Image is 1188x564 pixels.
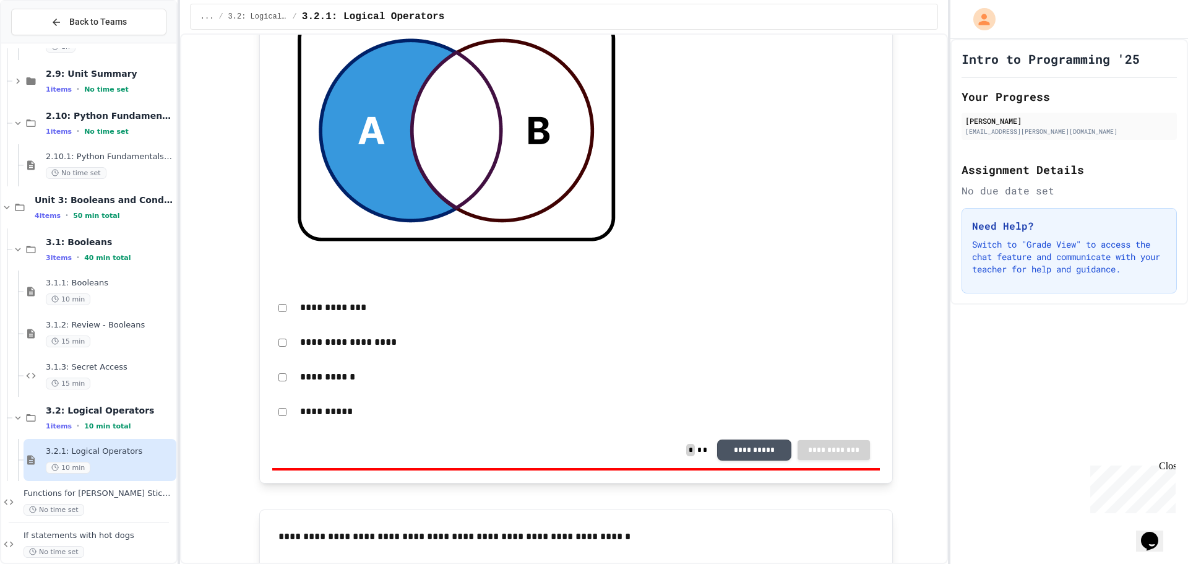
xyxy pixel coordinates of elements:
span: 15 min [46,378,90,389]
span: No time set [24,504,84,516]
span: 1 items [46,422,72,430]
span: 2.10.1: Python Fundamentals Exam [46,152,174,162]
span: 3.2.1: Logical Operators [46,446,174,457]
span: No time set [84,128,129,136]
span: 3.1: Booleans [46,236,174,248]
span: 2.9: Unit Summary [46,68,174,79]
span: 3.1.2: Review - Booleans [46,320,174,331]
span: No time set [46,167,106,179]
span: ... [200,12,214,22]
span: • [66,210,68,220]
span: • [77,126,79,136]
h2: Assignment Details [962,161,1177,178]
span: / [293,12,297,22]
span: 10 min [46,462,90,474]
h1: Intro to Programming '25 [962,50,1140,67]
h3: Need Help? [972,219,1166,233]
span: 1 items [46,85,72,93]
span: 3.2: Logical Operators [46,405,174,416]
span: 3.1.3: Secret Access [46,362,174,373]
span: No time set [84,85,129,93]
div: [PERSON_NAME] [965,115,1173,126]
span: No time set [24,546,84,558]
span: • [77,84,79,94]
span: • [77,253,79,262]
span: • [77,421,79,431]
div: Chat with us now!Close [5,5,85,79]
span: 15 min [46,336,90,347]
span: 10 min [46,293,90,305]
div: No due date set [962,183,1177,198]
div: [EMAIL_ADDRESS][PERSON_NAME][DOMAIN_NAME] [965,127,1173,136]
span: 2.10: Python Fundamentals Exam [46,110,174,121]
iframe: chat widget [1085,461,1176,513]
h2: Your Progress [962,88,1177,105]
span: 4 items [35,212,61,220]
span: Unit 3: Booleans and Conditionals [35,194,174,206]
iframe: chat widget [1136,514,1176,552]
span: 10 min total [84,422,131,430]
span: 3.2.1: Logical Operators [302,9,444,24]
span: / [218,12,223,22]
span: 40 min total [84,254,131,262]
span: 3.1.1: Booleans [46,278,174,289]
span: 50 min total [73,212,119,220]
span: If statements with hot dogs [24,531,174,541]
span: Back to Teams [69,15,127,28]
span: 1 items [46,128,72,136]
span: 3.2: Logical Operators [228,12,288,22]
p: Switch to "Grade View" to access the chat feature and communicate with your teacher for help and ... [972,238,1166,275]
span: Functions for [PERSON_NAME] Stick Figure [24,488,174,499]
div: My Account [960,5,999,33]
span: 3 items [46,254,72,262]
